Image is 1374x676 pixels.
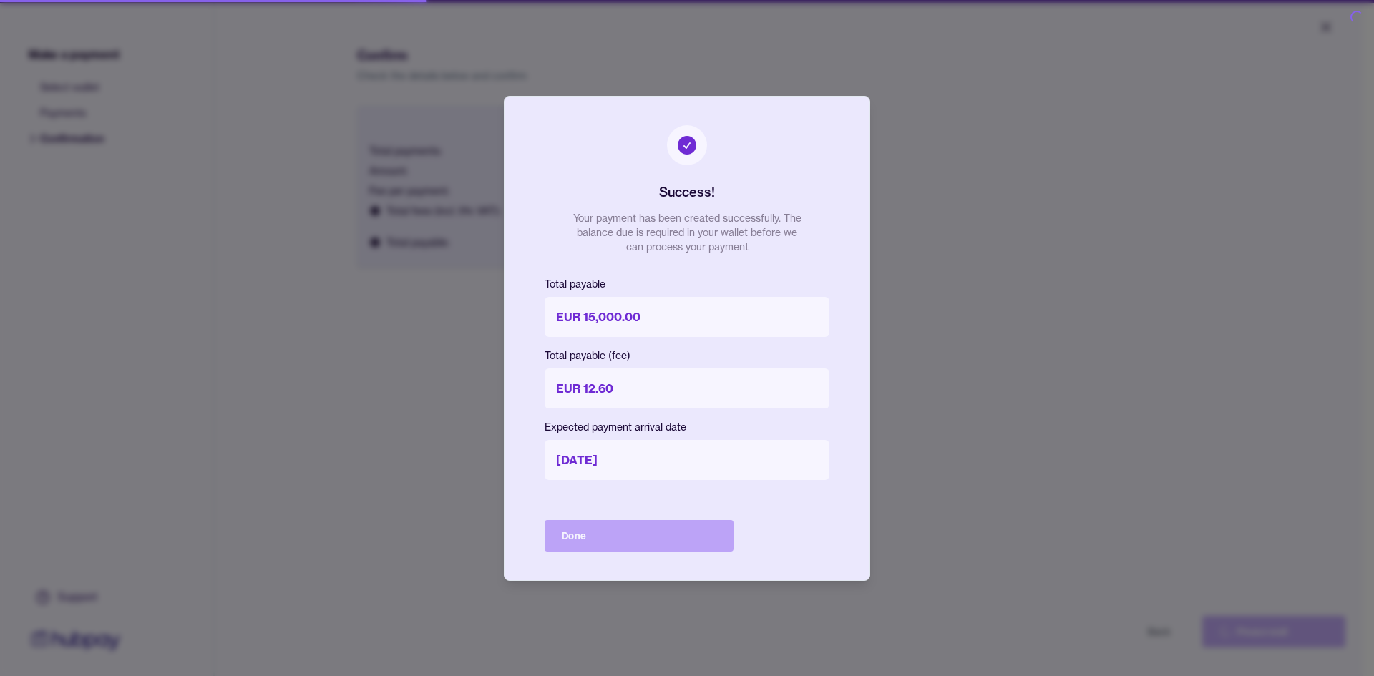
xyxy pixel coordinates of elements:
[659,182,715,202] h2: Success!
[545,420,829,434] p: Expected payment arrival date
[545,368,829,408] p: EUR 12.60
[572,211,801,254] p: Your payment has been created successfully. The balance due is required in your wallet before we ...
[545,277,829,291] p: Total payable
[545,440,829,480] p: [DATE]
[545,348,829,363] p: Total payable (fee)
[545,297,829,337] p: EUR 15,000.00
